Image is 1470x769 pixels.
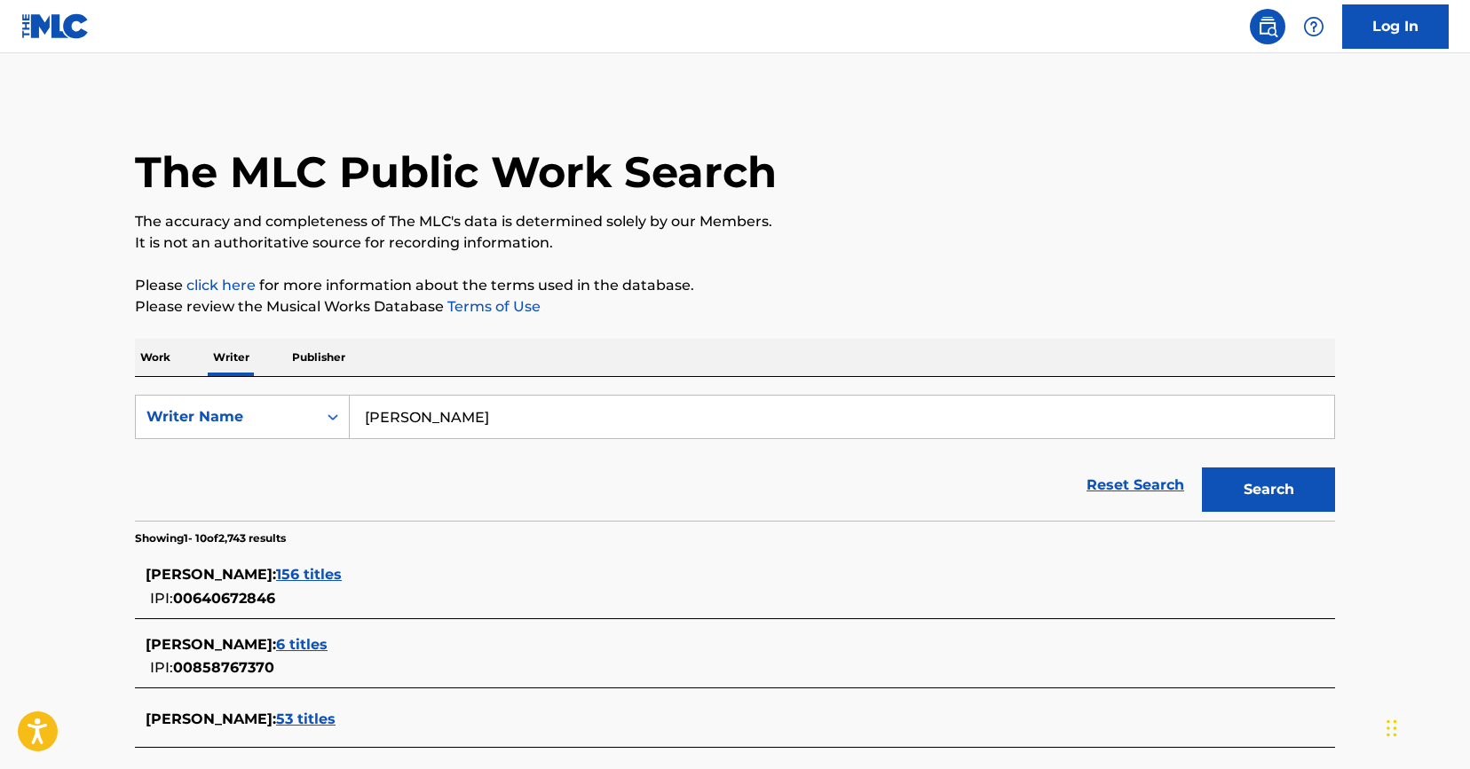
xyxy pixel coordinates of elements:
span: IPI: [150,590,173,607]
p: Please for more information about the terms used in the database. [135,275,1335,296]
p: Writer [208,339,255,376]
img: search [1257,16,1278,37]
img: help [1303,16,1324,37]
img: MLC Logo [21,13,90,39]
span: IPI: [150,659,173,676]
form: Search Form [135,395,1335,521]
span: [PERSON_NAME] : [146,566,276,583]
p: Work [135,339,176,376]
span: 00640672846 [173,590,275,607]
iframe: Chat Widget [1381,684,1470,769]
span: [PERSON_NAME] : [146,636,276,653]
a: Log In [1342,4,1449,49]
a: Terms of Use [444,298,541,315]
span: 156 titles [276,566,342,583]
button: Search [1202,467,1335,512]
div: Writer Name [146,406,306,428]
p: The accuracy and completeness of The MLC's data is determined solely by our Members. [135,211,1335,232]
div: Drag [1387,702,1397,755]
p: Publisher [287,339,351,376]
span: [PERSON_NAME] : [146,710,276,727]
a: Public Search [1250,9,1285,44]
div: Help [1296,9,1332,44]
p: Please review the Musical Works Database [135,296,1335,318]
span: 00858767370 [173,659,274,676]
p: Showing 1 - 10 of 2,743 results [135,530,286,546]
span: 53 titles [276,710,336,727]
span: 6 titles [276,636,328,653]
a: Reset Search [1078,466,1193,505]
a: click here [186,277,256,294]
p: It is not an authoritative source for recording information. [135,232,1335,254]
h1: The MLC Public Work Search [135,145,777,199]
